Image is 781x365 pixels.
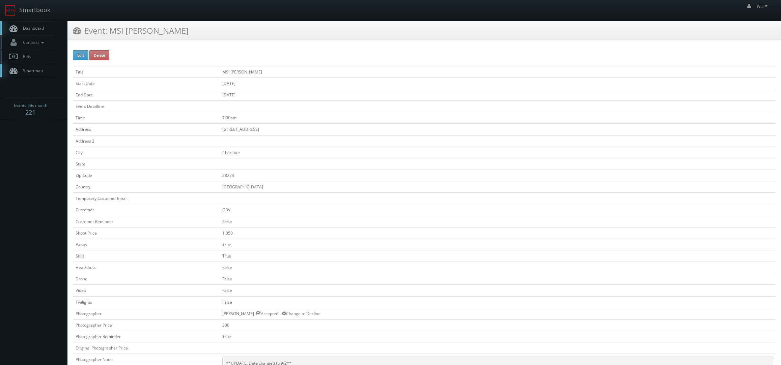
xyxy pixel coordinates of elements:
td: [DATE] [220,78,776,89]
td: End Date [73,89,220,100]
h3: Event: MSI [PERSON_NAME] [73,25,189,36]
td: Customer [73,204,220,216]
span: Bids [20,54,31,59]
td: False [220,216,776,227]
td: Video [73,285,220,296]
td: Time [73,112,220,124]
td: Photographer Price [73,319,220,331]
td: False [220,285,776,296]
td: False [220,273,776,285]
td: MSI [PERSON_NAME] [220,66,776,78]
span: Contacts [20,39,46,45]
td: [DATE] [220,89,776,100]
td: Shoot Price [73,227,220,239]
td: State [73,158,220,170]
button: Delete [89,50,109,60]
td: 28273 [220,170,776,181]
td: GBV [220,204,776,216]
td: 300 [220,319,776,331]
td: Temporary Customer Email [73,193,220,204]
span: Dashboard [20,25,44,31]
td: Headshots [73,262,220,273]
td: Original Photographer Price [73,342,220,354]
td: Start Date [73,78,220,89]
td: True [220,239,776,250]
td: Zip Code [73,170,220,181]
td: 7:00am [220,112,776,124]
td: Country [73,181,220,193]
td: [STREET_ADDRESS] [220,124,776,135]
span: Smartmap [20,68,43,73]
td: [PERSON_NAME] - Accepted -- [220,308,776,319]
button: Edit [73,50,88,60]
td: Customer Reminder [73,216,220,227]
a: Change to Decline [282,311,320,316]
img: smartbook-logo.png [5,5,16,16]
td: [GEOGRAPHIC_DATA] [220,181,776,193]
td: Photographer [73,308,220,319]
td: Address 2 [73,135,220,147]
td: Photographer Reminder [73,331,220,342]
td: True [220,331,776,342]
td: Stills [73,250,220,262]
td: Title [73,66,220,78]
td: Twilights [73,296,220,308]
td: Panos [73,239,220,250]
strong: 221 [25,108,35,116]
span: Events this month [14,102,47,109]
td: Charlotte [220,147,776,158]
td: 1,050 [220,227,776,239]
td: False [220,262,776,273]
td: True [220,250,776,262]
td: Drone [73,273,220,285]
td: False [220,296,776,308]
td: Event Deadline [73,101,220,112]
span: Will [757,3,770,9]
td: Address [73,124,220,135]
td: City [73,147,220,158]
